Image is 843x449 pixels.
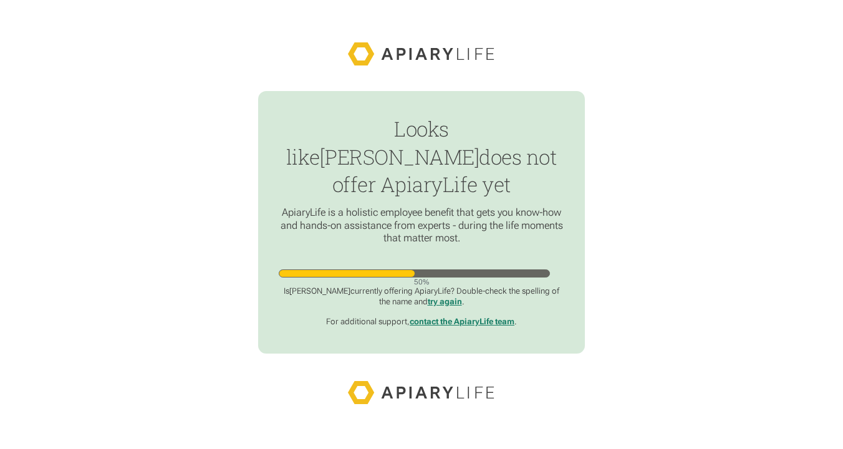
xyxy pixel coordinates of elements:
[279,206,565,244] p: ApiaryLife is a holistic employee benefit that gets you know-how and hands-on assistance from exp...
[410,317,514,326] a: contact the ApiaryLife team
[320,143,479,170] span: [PERSON_NAME]
[279,317,565,327] p: For additional support, .
[428,297,462,306] a: try again
[279,278,565,286] div: 50%
[279,286,565,307] p: Is currently offering ApiaryLife? Double-check the spelling of the name and .
[279,115,565,198] h1: Looks like does not offer ApiaryLife yet
[289,286,350,296] span: [PERSON_NAME]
